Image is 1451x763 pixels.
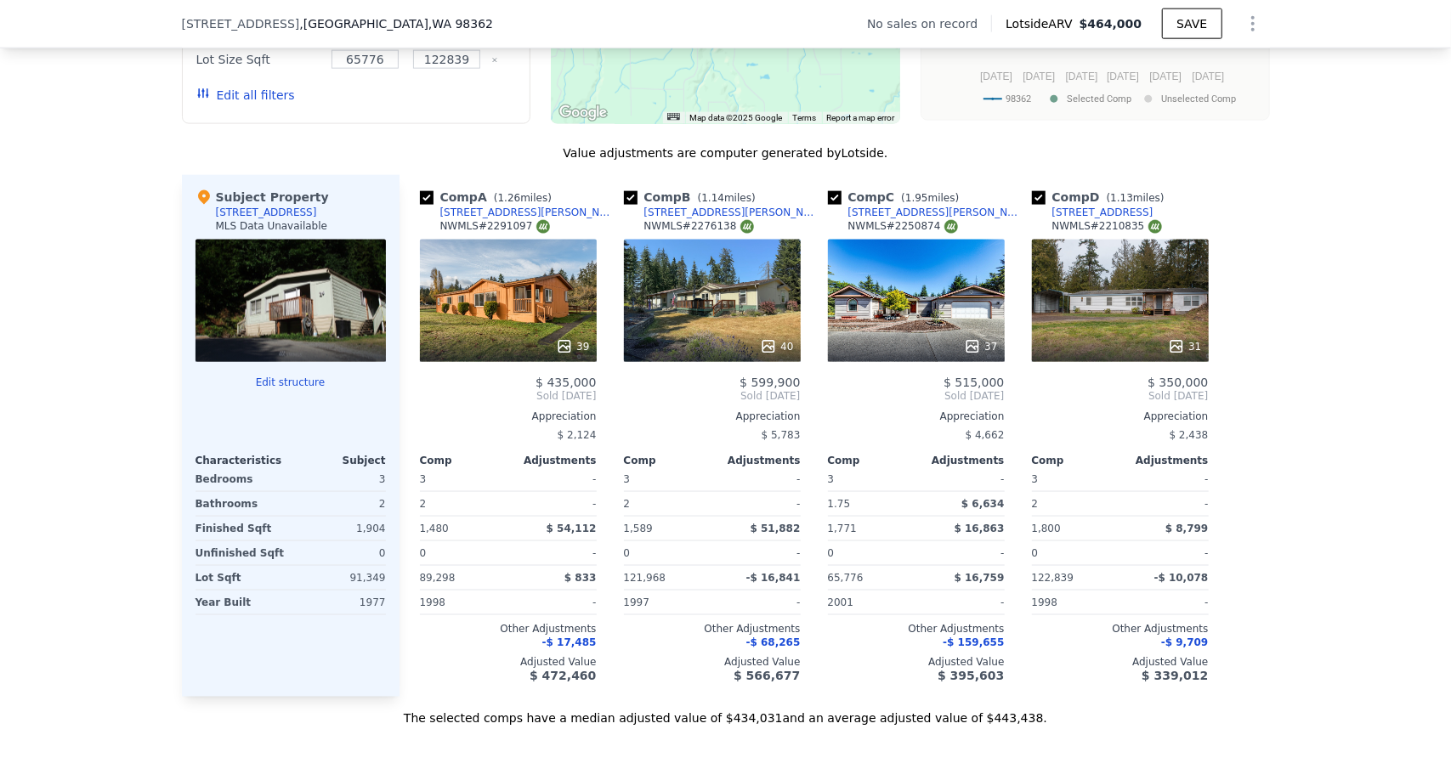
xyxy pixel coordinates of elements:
[828,591,913,614] div: 2001
[487,192,558,204] span: ( miles)
[624,454,712,467] div: Comp
[848,219,958,234] div: NWMLS # 2250874
[564,572,597,584] span: $ 833
[536,376,596,389] span: $ 435,000
[420,473,427,485] span: 3
[624,492,709,516] div: 2
[556,338,589,355] div: 39
[498,192,521,204] span: 1.26
[1032,492,1117,516] div: 2
[420,206,617,219] a: [STREET_ADDRESS][PERSON_NAME]
[667,113,679,121] button: Keyboard shortcuts
[558,429,597,441] span: $ 2,124
[420,523,449,534] span: 1,480
[196,189,329,206] div: Subject Property
[196,467,287,491] div: Bedrooms
[491,57,498,64] button: Clear
[966,429,1005,441] span: $ 4,662
[848,206,1025,219] div: [STREET_ADDRESS][PERSON_NAME]
[1032,410,1209,423] div: Appreciation
[1006,93,1031,105] text: 98362
[1032,622,1209,636] div: Other Adjustments
[555,102,611,124] img: Google
[740,376,800,389] span: $ 599,900
[624,656,801,670] div: Adjusted Value
[420,622,597,636] div: Other Adjustments
[1032,591,1117,614] div: 1998
[624,410,801,423] div: Appreciation
[828,473,835,485] span: 3
[420,547,427,559] span: 0
[1162,8,1221,39] button: SAVE
[1032,206,1153,219] a: [STREET_ADDRESS]
[1032,572,1074,584] span: 122,839
[1107,71,1139,82] text: [DATE]
[690,113,783,122] span: Map data ©2025 Google
[746,636,801,648] span: -$ 68,265
[955,572,1005,584] span: $ 16,759
[716,591,801,614] div: -
[828,189,966,206] div: Comp C
[294,541,386,565] div: 0
[905,192,928,204] span: 1.95
[716,467,801,491] div: -
[536,220,550,234] img: NWMLS Logo
[1032,454,1120,467] div: Comp
[712,454,801,467] div: Adjustments
[1148,220,1162,234] img: NWMLS Logo
[867,15,991,32] div: No sales on record
[1124,541,1209,565] div: -
[196,517,287,540] div: Finished Sqft
[294,566,386,590] div: 91,349
[1067,93,1131,105] text: Selected Comp
[828,547,835,559] span: 0
[1192,71,1224,82] text: [DATE]
[964,338,997,355] div: 37
[196,566,287,590] div: Lot Sqft
[828,492,913,516] div: 1.75
[944,220,958,234] img: NWMLS Logo
[1100,192,1171,204] span: ( miles)
[440,206,617,219] div: [STREET_ADDRESS][PERSON_NAME]
[420,591,505,614] div: 1998
[938,670,1004,683] span: $ 395,603
[1170,429,1209,441] span: $ 2,438
[1124,591,1209,614] div: -
[1032,389,1209,403] span: Sold [DATE]
[751,523,801,534] span: $ 51,882
[716,541,801,565] div: -
[920,541,1005,565] div: -
[294,492,386,516] div: 2
[624,206,821,219] a: [STREET_ADDRESS][PERSON_NAME]
[216,219,328,233] div: MLS Data Unavailable
[196,48,321,71] div: Lot Size Sqft
[420,492,505,516] div: 2
[828,622,1005,636] div: Other Adjustments
[216,206,317,219] div: [STREET_ADDRESS]
[943,636,1004,648] span: -$ 159,655
[182,15,300,32] span: [STREET_ADDRESS]
[512,541,597,565] div: -
[1165,523,1208,534] span: $ 8,799
[294,467,386,491] div: 3
[547,523,597,534] span: $ 54,112
[1032,523,1061,534] span: 1,800
[916,454,1005,467] div: Adjustments
[196,87,295,104] button: Edit all filters
[508,454,597,467] div: Adjustments
[1161,93,1236,105] text: Unselected Comp
[701,192,724,204] span: 1.14
[196,376,386,389] button: Edit structure
[196,541,287,565] div: Unfinished Sqft
[299,15,493,32] span: , [GEOGRAPHIC_DATA]
[624,389,801,403] span: Sold [DATE]
[828,523,857,534] span: 1,771
[746,572,801,584] span: -$ 16,841
[624,622,801,636] div: Other Adjustments
[530,670,596,683] span: $ 472,460
[1124,492,1209,516] div: -
[1161,636,1208,648] span: -$ 9,709
[827,113,895,122] a: Report a map error
[1124,467,1209,491] div: -
[428,17,493,31] span: , WA 98362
